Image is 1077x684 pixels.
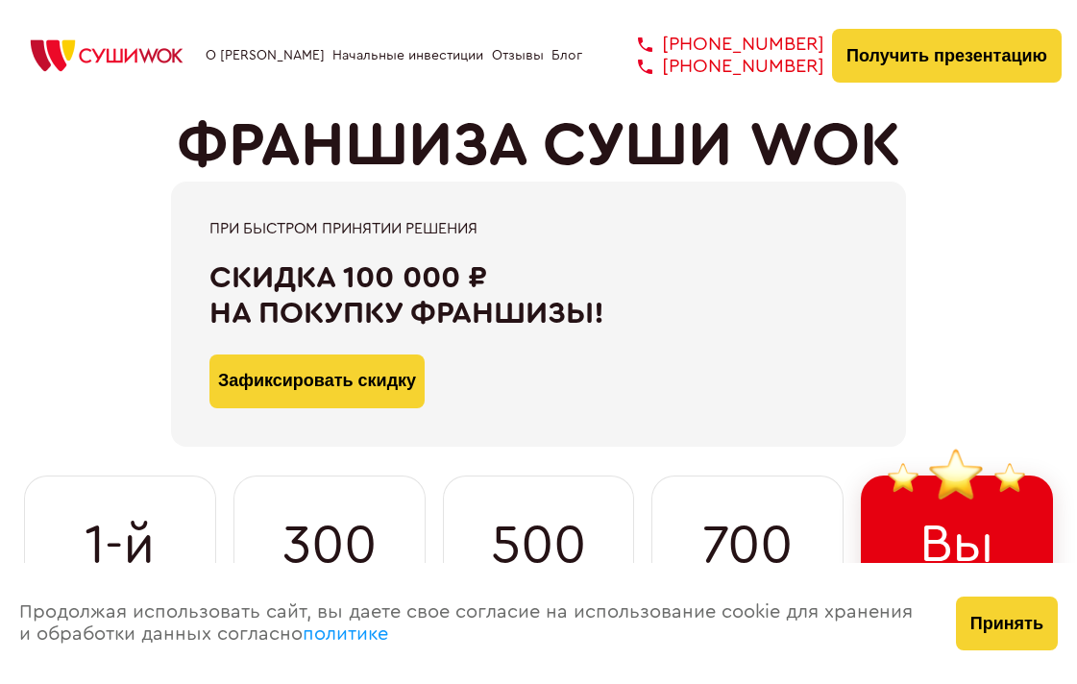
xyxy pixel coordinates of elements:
span: 700 [702,515,793,576]
button: Принять [956,597,1058,650]
a: Начальные инвестиции [332,48,483,63]
span: 1-й [85,515,155,576]
a: Блог [551,48,582,63]
a: политике [303,624,388,644]
a: Отзывы [492,48,544,63]
span: 500 [491,515,586,576]
div: Скидка 100 000 ₽ на покупку франшизы! [209,260,868,331]
img: СУШИWOK [15,35,198,77]
h1: ФРАНШИЗА СУШИ WOK [177,110,901,182]
a: О [PERSON_NAME] [206,48,325,63]
div: При быстром принятии решения [209,220,868,237]
button: Получить презентацию [832,29,1062,83]
span: 300 [282,515,377,576]
button: Зафиксировать скидку [209,354,425,408]
a: [PHONE_NUMBER] [609,56,824,78]
a: [PHONE_NUMBER] [609,34,824,56]
span: Вы [919,514,994,575]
